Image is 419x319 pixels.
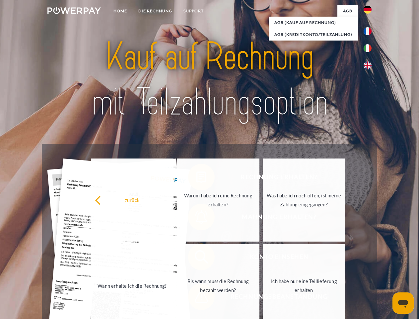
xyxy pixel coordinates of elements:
a: DIE RECHNUNG [133,5,178,17]
a: Home [108,5,133,17]
a: Was habe ich noch offen, ist meine Zahlung eingegangen? [263,159,345,242]
img: fr [364,27,372,35]
img: it [364,44,372,52]
div: Ich habe nur eine Teillieferung erhalten [267,277,341,295]
div: Warum habe ich eine Rechnung erhalten? [181,191,255,209]
iframe: Schaltfläche zum Öffnen des Messaging-Fensters [392,292,414,314]
a: SUPPORT [178,5,209,17]
a: AGB (Kauf auf Rechnung) [269,17,358,29]
div: zurück [95,195,170,204]
img: logo-powerpay-white.svg [47,7,101,14]
img: title-powerpay_de.svg [63,32,356,127]
div: Bis wann muss die Rechnung bezahlt werden? [181,277,255,295]
a: AGB (Kreditkonto/Teilzahlung) [269,29,358,41]
img: en [364,61,372,69]
img: de [364,6,372,14]
a: agb [337,5,358,17]
div: Was habe ich noch offen, ist meine Zahlung eingegangen? [267,191,341,209]
div: Wann erhalte ich die Rechnung? [95,281,170,290]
